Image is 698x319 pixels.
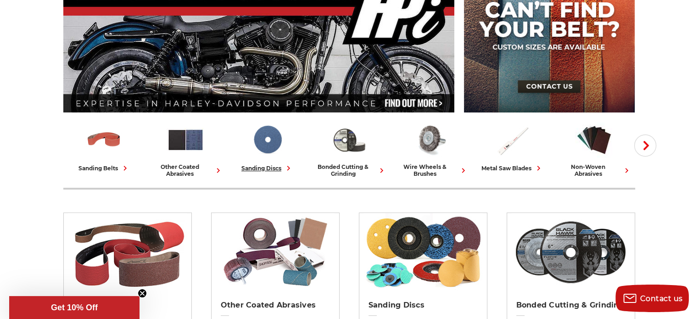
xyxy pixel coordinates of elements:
[369,301,478,310] h2: Sanding Discs
[493,121,531,159] img: Metal Saw Blades
[615,285,689,312] button: Contact us
[394,121,468,177] a: wire wheels & brushes
[149,163,223,177] div: other coated abrasives
[68,213,187,291] img: Sanding Belts
[475,121,550,173] a: metal saw blades
[248,121,286,159] img: Sanding Discs
[412,121,450,159] img: Wire Wheels & Brushes
[312,121,386,177] a: bonded cutting & grinding
[216,213,335,291] img: Other Coated Abrasives
[138,289,147,298] button: Close teaser
[394,163,468,177] div: wire wheels & brushes
[557,121,631,177] a: non-woven abrasives
[312,163,386,177] div: bonded cutting & grinding
[241,163,293,173] div: sanding discs
[511,213,630,291] img: Bonded Cutting & Grinding
[634,134,656,157] button: Next
[330,121,368,159] img: Bonded Cutting & Grinding
[516,301,625,310] h2: Bonded Cutting & Grinding
[85,121,123,159] img: Sanding Belts
[167,121,205,159] img: Other Coated Abrasives
[363,213,482,291] img: Sanding Discs
[575,121,613,159] img: Non-woven Abrasives
[67,121,141,173] a: sanding belts
[78,163,130,173] div: sanding belts
[640,294,683,303] span: Contact us
[481,163,543,173] div: metal saw blades
[9,296,140,319] div: Get 10% OffClose teaser
[149,121,223,177] a: other coated abrasives
[557,163,631,177] div: non-woven abrasives
[230,121,305,173] a: sanding discs
[51,303,98,312] span: Get 10% Off
[221,301,330,310] h2: Other Coated Abrasives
